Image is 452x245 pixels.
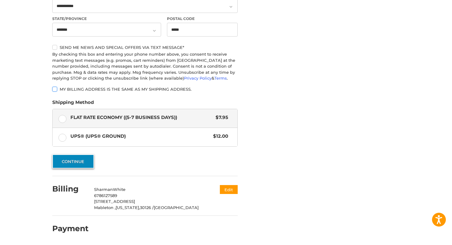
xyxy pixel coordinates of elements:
[94,187,113,192] span: Sharman
[52,16,161,22] label: State/Province
[70,114,213,121] span: Flat Rate Economy ((5-7 Business Days))
[154,205,199,210] span: [GEOGRAPHIC_DATA]
[220,185,238,194] button: Edit
[94,199,135,204] span: [STREET_ADDRESS]
[116,205,140,210] span: [US_STATE],
[52,87,238,92] label: My billing address is the same as my shipping address.
[94,205,116,210] span: Mableton ,
[214,76,227,81] a: Terms
[213,114,228,121] span: $7.95
[210,133,228,140] span: $12.00
[52,99,94,109] legend: Shipping Method
[52,154,94,168] button: Continue
[113,187,125,192] span: White
[52,45,238,50] label: Send me news and special offers via text message*
[167,16,238,22] label: Postal Code
[184,76,212,81] a: Privacy Policy
[52,224,89,233] h2: Payment
[70,133,210,140] span: UPS® (UPS® Ground)
[94,193,117,198] span: 6786127589
[52,184,88,194] h2: Billing
[140,205,154,210] span: 30126 /
[52,51,238,81] div: By checking this box and entering your phone number above, you consent to receive marketing text ...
